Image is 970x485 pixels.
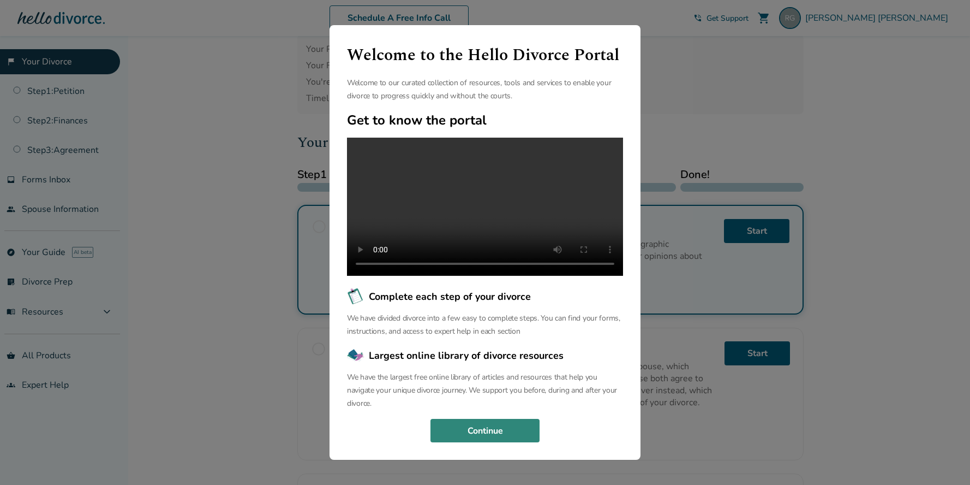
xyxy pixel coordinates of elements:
p: Welcome to our curated collection of resources, tools and services to enable your divorce to prog... [347,76,623,103]
h2: Get to know the portal [347,111,623,129]
p: We have divided divorce into a few easy to complete steps. You can find your forms, instructions,... [347,312,623,338]
button: Continue [430,419,540,443]
h1: Welcome to the Hello Divorce Portal [347,43,623,68]
img: Complete each step of your divorce [347,288,364,305]
p: We have the largest free online library of articles and resources that help you navigate your uni... [347,371,623,410]
span: Largest online library of divorce resources [369,348,564,363]
span: Complete each step of your divorce [369,289,531,304]
img: Largest online library of divorce resources [347,347,364,364]
iframe: Chat Widget [915,433,970,485]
